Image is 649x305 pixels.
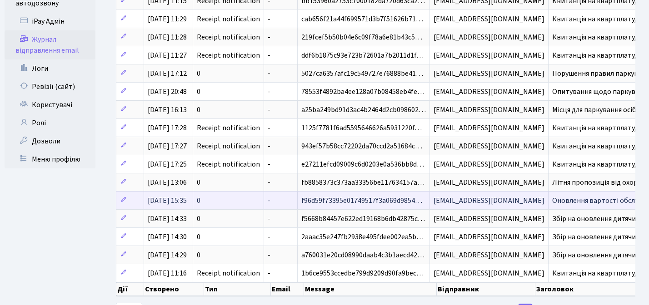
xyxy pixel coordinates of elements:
[434,232,544,242] span: [EMAIL_ADDRESS][DOMAIN_NAME]
[434,50,544,60] span: [EMAIL_ADDRESS][DOMAIN_NAME]
[437,282,535,296] th: Відправник
[148,141,187,151] span: [DATE] 17:27
[148,177,187,187] span: [DATE] 13:06
[268,159,270,169] span: -
[434,268,544,278] span: [EMAIL_ADDRESS][DOMAIN_NAME]
[268,250,270,260] span: -
[301,141,422,151] span: 943ef57b58cc72202da70ccd2a51684c…
[116,282,144,296] th: Дії
[301,50,424,60] span: ddf6b1875c93e723b72601a7b2011d1f…
[434,87,544,97] span: [EMAIL_ADDRESS][DOMAIN_NAME]
[434,196,544,206] span: [EMAIL_ADDRESS][DOMAIN_NAME]
[148,250,187,260] span: [DATE] 14:29
[5,59,95,78] a: Логи
[434,250,544,260] span: [EMAIL_ADDRESS][DOMAIN_NAME]
[197,52,260,59] span: Receipt notification
[301,177,424,187] span: fb8858373c373aa33356be117634157a…
[268,87,270,97] span: -
[434,105,544,115] span: [EMAIL_ADDRESS][DOMAIN_NAME]
[148,14,187,24] span: [DATE] 11:29
[197,251,200,259] span: 0
[301,250,424,260] span: a760031e20cd08990daab4c3b1aecd42…
[434,214,544,224] span: [EMAIL_ADDRESS][DOMAIN_NAME]
[197,161,260,168] span: Receipt notification
[268,214,270,224] span: -
[197,106,200,113] span: 0
[148,123,187,133] span: [DATE] 17:28
[204,282,271,296] th: Тип
[271,282,304,296] th: Email
[434,141,544,151] span: [EMAIL_ADDRESS][DOMAIN_NAME]
[301,123,422,133] span: 1125f7781f6ad5595646626a5931220f…
[148,105,187,115] span: [DATE] 16:13
[5,96,95,114] a: Користувачі
[197,215,200,222] span: 0
[5,132,95,150] a: Дозволи
[148,159,187,169] span: [DATE] 17:25
[301,214,425,224] span: f5668b84457e622ed19168b6db42875c…
[268,141,270,151] span: -
[197,270,260,277] span: Receipt notification
[148,69,187,79] span: [DATE] 17:12
[301,69,423,79] span: 5027ca6357afc19c549727e76888be41…
[434,177,544,187] span: [EMAIL_ADDRESS][DOMAIN_NAME]
[301,268,424,278] span: 1b6ce9553ccedbe799d9209d90fa9bec…
[301,87,424,97] span: 78553f4892ba4ee128a07b08458eb4fe…
[148,87,187,97] span: [DATE] 20:48
[148,50,187,60] span: [DATE] 11:27
[197,143,260,150] span: Receipt notification
[197,34,260,41] span: Receipt notification
[268,105,270,115] span: -
[197,124,260,132] span: Receipt notification
[301,105,426,115] span: a25ba249bd91d3ac4b2464d2cb098602…
[268,268,270,278] span: -
[301,32,422,42] span: 219fcef5b50b04e6c09f78a6e81b43c5…
[5,12,95,30] a: iPay Адмін
[5,114,95,132] a: Ролі
[5,150,95,168] a: Меню профілю
[5,78,95,96] a: Ревізії (сайт)
[434,32,544,42] span: [EMAIL_ADDRESS][DOMAIN_NAME]
[434,14,544,24] span: [EMAIL_ADDRESS][DOMAIN_NAME]
[268,196,270,206] span: -
[148,214,187,224] span: [DATE] 14:33
[197,88,200,95] span: 0
[144,282,204,296] th: Створено
[268,69,270,79] span: -
[434,69,544,79] span: [EMAIL_ADDRESS][DOMAIN_NAME]
[301,159,424,169] span: e27211efcd09009c6d0203e0a536bb8d…
[197,233,200,241] span: 0
[301,14,423,24] span: cab656f21a44f699571d3b7f51626b71…
[197,197,200,204] span: 0
[434,159,544,169] span: [EMAIL_ADDRESS][DOMAIN_NAME]
[148,268,187,278] span: [DATE] 11:16
[304,282,437,296] th: Message
[5,30,95,59] a: Журнал відправлення email
[268,232,270,242] span: -
[197,15,260,23] span: Receipt notification
[148,32,187,42] span: [DATE] 11:28
[148,196,187,206] span: [DATE] 15:35
[268,123,270,133] span: -
[268,14,270,24] span: -
[301,232,424,242] span: 2aaac35e247fb2938e495fdee002ea5b…
[268,50,270,60] span: -
[434,123,544,133] span: [EMAIL_ADDRESS][DOMAIN_NAME]
[268,32,270,42] span: -
[197,70,200,77] span: 0
[301,196,422,206] span: f96d59f73395e01749517f3a069d9854…
[197,179,200,186] span: 0
[268,177,270,187] span: -
[148,232,187,242] span: [DATE] 14:30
